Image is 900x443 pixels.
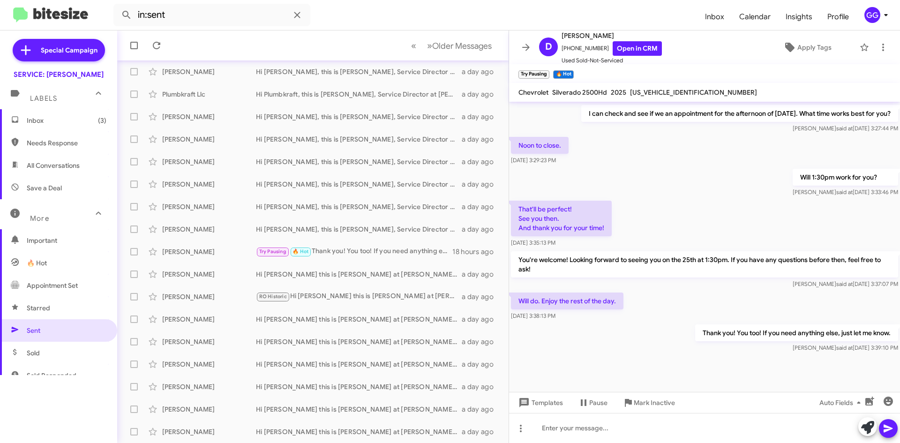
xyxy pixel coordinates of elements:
span: Important [27,236,106,245]
div: [PERSON_NAME] [162,292,256,301]
span: Inbox [697,3,732,30]
span: [PERSON_NAME] [DATE] 3:33:46 PM [793,188,898,195]
span: Auto Fields [819,394,864,411]
div: a day ago [462,292,501,301]
div: 18 hours ago [452,247,501,256]
span: Sent [27,326,40,335]
span: Labels [30,94,57,103]
div: Hi [PERSON_NAME], this is [PERSON_NAME], Service Director at [PERSON_NAME] Long Chevrolet. Congra... [256,202,462,211]
div: a day ago [462,202,501,211]
span: Needs Response [27,138,106,148]
div: a day ago [462,427,501,436]
span: 2025 [611,88,626,97]
p: Noon to close. [511,137,569,154]
div: a day ago [462,337,501,346]
span: D [545,39,552,54]
span: » [427,40,432,52]
span: [DATE] 3:29:23 PM [511,157,556,164]
button: Apply Tags [759,39,855,56]
div: [PERSON_NAME] [162,202,256,211]
div: [PERSON_NAME] [162,360,256,369]
span: [PERSON_NAME] [DATE] 3:37:07 PM [793,280,898,287]
span: 🔥 Hot [27,258,47,268]
button: Templates [509,394,570,411]
span: said at [836,280,853,287]
span: Save a Deal [27,183,62,193]
div: Hi [PERSON_NAME] this is [PERSON_NAME] at [PERSON_NAME] Long Chevrolet. I just wanted to check ba... [256,360,462,369]
div: a day ago [462,360,501,369]
div: [PERSON_NAME] [162,112,256,121]
span: [PHONE_NUMBER] [562,41,662,56]
span: Pause [589,394,607,411]
span: [PERSON_NAME] [DATE] 3:39:10 PM [793,344,898,351]
button: Pause [570,394,615,411]
div: a day ago [462,225,501,234]
span: [PERSON_NAME] [562,30,662,41]
div: Hi [PERSON_NAME] this is [PERSON_NAME] at [PERSON_NAME] Long Chevrolet. I just wanted to check ba... [256,427,462,436]
div: a day ago [462,180,501,189]
div: a day ago [462,315,501,324]
span: said at [836,188,853,195]
p: Will do. Enjoy the rest of the day. [511,293,623,309]
div: Thank you! You too! If you need anything else, just let me know. [256,246,452,257]
a: Calendar [732,3,778,30]
div: [PERSON_NAME] [162,225,256,234]
small: 🔥 Hot [553,70,573,79]
nav: Page navigation example [406,36,497,55]
div: a day ago [462,112,501,121]
div: a day ago [462,157,501,166]
div: Hi [PERSON_NAME] this is [PERSON_NAME] at [PERSON_NAME] Long Chevrolet. I just wanted to check ba... [256,270,462,279]
p: Thank you! You too! If you need anything else, just let me know. [695,324,898,341]
div: [PERSON_NAME] [162,180,256,189]
div: a day ago [462,382,501,391]
div: [PERSON_NAME] [162,135,256,144]
div: Plumbkraft Llc [162,90,256,99]
span: said at [836,344,853,351]
div: Hi [PERSON_NAME], this is [PERSON_NAME], Service Director at [PERSON_NAME] Long Chevrolet. Congra... [256,112,462,121]
div: Hi [PERSON_NAME] this is [PERSON_NAME] at [PERSON_NAME] Long Chevrolet. I just wanted to check ba... [256,382,462,391]
div: [PERSON_NAME] [162,405,256,414]
button: GG [856,7,890,23]
div: [PERSON_NAME] [162,315,256,324]
button: Next [421,36,497,55]
div: Hi [PERSON_NAME] this is [PERSON_NAME] at [PERSON_NAME] Long Chevrolet. I just wanted to check ba... [256,291,462,302]
div: Hi [PERSON_NAME], this is [PERSON_NAME], Service Director at [PERSON_NAME] Long Chevrolet. Congra... [256,180,462,189]
span: Apply Tags [797,39,832,56]
span: Starred [27,303,50,313]
div: Hi [PERSON_NAME] this is [PERSON_NAME] at [PERSON_NAME] Long Chevrolet. I just wanted to check ba... [256,315,462,324]
div: Hi [PERSON_NAME] this is [PERSON_NAME] at [PERSON_NAME] Long Chevrolet. I just wanted to check ba... [256,405,462,414]
p: I can check and see if we an appointment for the afternoon of [DATE]. What time works best for you? [581,105,898,122]
div: a day ago [462,67,501,76]
span: RO Historic [259,293,287,300]
span: More [30,214,49,223]
div: SERVICE: [PERSON_NAME] [14,70,104,79]
span: « [411,40,416,52]
div: Hi [PERSON_NAME] this is [PERSON_NAME] at [PERSON_NAME] Long Chevrolet. I just wanted to check ba... [256,337,462,346]
div: GG [864,7,880,23]
div: [PERSON_NAME] [162,382,256,391]
span: [DATE] 3:38:13 PM [511,312,555,319]
small: Try Pausing [518,70,549,79]
span: Mark Inactive [634,394,675,411]
a: Open in CRM [613,41,662,56]
span: Insights [778,3,820,30]
div: [PERSON_NAME] [162,247,256,256]
span: Try Pausing [259,248,286,255]
div: Hi Plumbkraft, this is [PERSON_NAME], Service Director at [PERSON_NAME] Long Chevrolet. Congrats ... [256,90,462,99]
span: [US_VEHICLE_IDENTIFICATION_NUMBER] [630,88,757,97]
div: Hi [PERSON_NAME], this is [PERSON_NAME], Service Director at [PERSON_NAME] Long Chevrolet. Congra... [256,67,462,76]
span: 🔥 Hot [292,248,308,255]
span: Silverado 2500Hd [552,88,607,97]
p: Will 1:30pm work for you? [793,169,898,186]
div: [PERSON_NAME] [162,427,256,436]
span: [PERSON_NAME] [DATE] 3:27:44 PM [793,125,898,132]
div: Hi [PERSON_NAME], this is [PERSON_NAME], Service Director at [PERSON_NAME] Long Chevrolet. Congra... [256,157,462,166]
span: Sold Responded [27,371,76,380]
div: a day ago [462,405,501,414]
span: Sold [27,348,40,358]
div: Hi [PERSON_NAME], this is [PERSON_NAME], Service Director at [PERSON_NAME] Long Chevrolet. Congra... [256,225,462,234]
div: a day ago [462,270,501,279]
div: Hi [PERSON_NAME], this is [PERSON_NAME], Service Director at [PERSON_NAME] Long Chevrolet. Congra... [256,135,462,144]
span: [DATE] 3:35:13 PM [511,239,555,246]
